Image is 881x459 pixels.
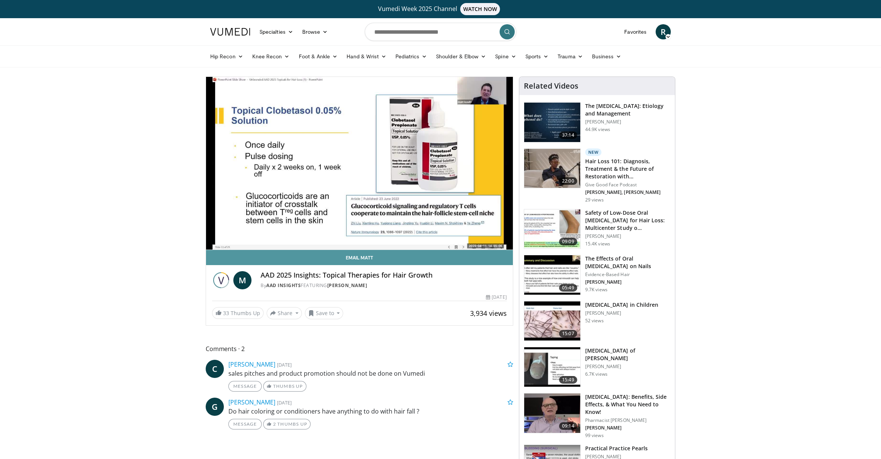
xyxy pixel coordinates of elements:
p: [PERSON_NAME] [585,233,670,239]
img: AAD Insights [212,271,230,289]
a: 22:00 New Hair Loss 101: Diagnosis, Treatment & the Future of Restoration with… Give Good Face Po... [524,148,670,203]
h3: The Effects of Oral [MEDICAL_DATA] on Nails [585,255,670,270]
img: 823c5707-d908-4fad-8f6c-8ffd3c6db1b6.150x105_q85_crop-smart_upscale.jpg [524,393,580,433]
p: 99 views [585,432,604,439]
span: 15:07 [559,330,577,337]
p: Evidence-Based Hair [585,272,670,278]
a: Thumbs Up [263,381,306,392]
a: 33 Thumbs Up [212,307,264,319]
a: Message [228,381,262,392]
a: Email Matt [206,250,513,265]
span: 09:14 [559,422,577,430]
a: R [656,24,671,39]
p: [PERSON_NAME] [585,425,670,431]
h3: Practical Practice Pearls [585,445,648,452]
video-js: Video Player [206,77,513,250]
input: Search topics, interventions [365,23,516,41]
h3: [MEDICAL_DATA] of [PERSON_NAME] [585,347,670,362]
a: Browse [298,24,333,39]
p: 52 views [585,318,604,324]
a: Knee Recon [248,49,294,64]
a: G [206,398,224,416]
img: VuMedi Logo [210,28,250,36]
span: 15:49 [559,376,577,384]
p: [PERSON_NAME] [585,119,670,125]
a: M [233,271,251,289]
h3: The [MEDICAL_DATA]: Etiology and Management [585,102,670,117]
h3: Safety of Low-Dose Oral [MEDICAL_DATA] for Hair Loss: Multicenter Study o… [585,209,670,232]
a: [PERSON_NAME] [228,360,275,368]
p: Pharmacist [PERSON_NAME] [585,417,670,423]
span: 2 [273,421,276,427]
p: 15.4K views [585,241,610,247]
p: 29 views [585,197,604,203]
h4: Related Videos [524,81,578,91]
h3: [MEDICAL_DATA]: Benefits, Side Effects, & What You Need to Know! [585,393,670,416]
a: Business [587,49,626,64]
a: 2 Thumbs Up [263,419,311,429]
img: 8374ea3f-a877-435e-994f-0fc14369d798.150x105_q85_crop-smart_upscale.jpg [524,301,580,341]
small: [DATE] [277,399,292,406]
a: Foot & Ankle [294,49,342,64]
img: 529907a1-99c4-40e3-9349-0c9cad7bf56c.150x105_q85_crop-smart_upscale.jpg [524,347,580,387]
p: Do hair coloring or conditioners have anything to do with hair fall ? [228,407,513,416]
a: 37:14 The [MEDICAL_DATA]: Etiology and Management [PERSON_NAME] 44.9K views [524,102,670,142]
p: 44.9K views [585,126,610,133]
img: 823268b6-bc03-4188-ae60-9bdbfe394016.150x105_q85_crop-smart_upscale.jpg [524,149,580,188]
a: Spine [490,49,520,64]
img: c5af237d-e68a-4dd3-8521-77b3daf9ece4.150x105_q85_crop-smart_upscale.jpg [524,103,580,142]
a: 09:09 Safety of Low-Dose Oral [MEDICAL_DATA] for Hair Loss: Multicenter Study o… [PERSON_NAME] 15... [524,209,670,249]
p: [PERSON_NAME] [585,310,659,316]
a: Sports [521,49,553,64]
a: Message [228,419,262,429]
a: 15:07 [MEDICAL_DATA] in Children [PERSON_NAME] 52 views [524,301,670,341]
h3: Hair Loss 101: Diagnosis, Treatment & the Future of Restoration with… [585,158,670,180]
p: [PERSON_NAME] [585,279,670,285]
a: Vumedi Week 2025 ChannelWATCH NOW [211,3,670,15]
a: [PERSON_NAME] [327,282,367,289]
a: 09:14 [MEDICAL_DATA]: Benefits, Side Effects, & What You Need to Know! Pharmacist [PERSON_NAME] [... [524,393,670,439]
button: Share [267,307,302,319]
a: Hip Recon [206,49,248,64]
a: 05:49 The Effects of Oral [MEDICAL_DATA] on Nails Evidence-Based Hair [PERSON_NAME] 9.7K views [524,255,670,295]
span: 33 [223,309,229,317]
a: 15:49 [MEDICAL_DATA] of [PERSON_NAME] [PERSON_NAME] 6.7K views [524,347,670,387]
a: Trauma [553,49,587,64]
span: 3,934 views [470,309,507,318]
span: 22:00 [559,177,577,185]
h4: AAD 2025 Insights: Topical Therapies for Hair Growth [261,271,507,279]
p: [PERSON_NAME], [PERSON_NAME] [585,189,670,195]
a: [PERSON_NAME] [228,398,275,406]
a: Shoulder & Elbow [431,49,490,64]
a: Favorites [620,24,651,39]
div: By FEATURING [261,282,507,289]
p: 6.7K views [585,371,608,377]
p: sales pitches and product promotion should not be done on Vumedi [228,369,513,378]
a: Pediatrics [391,49,431,64]
a: AAD Insights [266,282,301,289]
span: WATCH NOW [460,3,500,15]
p: New [585,148,602,156]
a: Specialties [255,24,298,39]
small: [DATE] [277,361,292,368]
p: Give Good Face Podcast [585,182,670,188]
a: Hand & Wrist [342,49,391,64]
span: 09:09 [559,238,577,245]
a: C [206,360,224,378]
span: Comments 2 [206,344,513,354]
p: [PERSON_NAME] [585,364,670,370]
span: 37:14 [559,131,577,139]
p: 9.7K views [585,287,608,293]
button: Save to [305,307,344,319]
h3: [MEDICAL_DATA] in Children [585,301,659,309]
span: 05:49 [559,284,577,292]
div: [DATE] [486,294,506,301]
img: 55e8f689-9f13-4156-9bbf-8a5cd52332a5.150x105_q85_crop-smart_upscale.jpg [524,255,580,295]
img: 83a686ce-4f43-4faf-a3e0-1f3ad054bd57.150x105_q85_crop-smart_upscale.jpg [524,209,580,249]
